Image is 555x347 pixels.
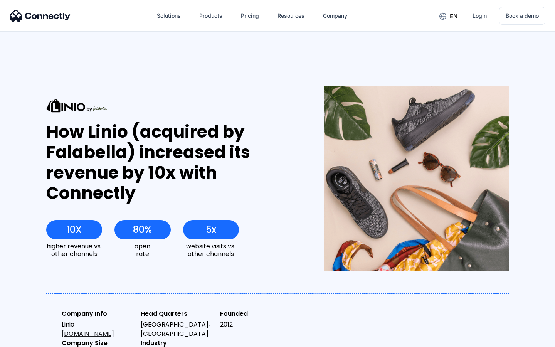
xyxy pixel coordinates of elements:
div: open rate [114,243,170,257]
div: Solutions [157,10,181,21]
div: Company Info [62,309,135,318]
div: 10X [67,224,82,235]
img: Connectly Logo [10,10,71,22]
div: 5x [206,224,216,235]
div: Resources [277,10,304,21]
div: 2012 [220,320,293,329]
div: [GEOGRAPHIC_DATA], [GEOGRAPHIC_DATA] [141,320,214,339]
div: 80% [133,224,152,235]
a: Login [466,7,493,25]
div: Founded [220,309,293,318]
ul: Language list [15,334,46,344]
div: higher revenue vs. other channels [46,243,102,257]
div: Company [323,10,347,21]
div: Linio [62,320,135,339]
a: [DOMAIN_NAME] [62,329,114,338]
div: Products [199,10,222,21]
a: Book a demo [499,7,545,25]
div: website visits vs. other channels [183,243,239,257]
aside: Language selected: English [8,334,46,344]
div: How Linio (acquired by Falabella) increased its revenue by 10x with Connectly [46,122,296,203]
div: Pricing [241,10,259,21]
a: Pricing [235,7,265,25]
div: en [450,11,457,22]
div: Head Quarters [141,309,214,318]
div: Login [473,10,487,21]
